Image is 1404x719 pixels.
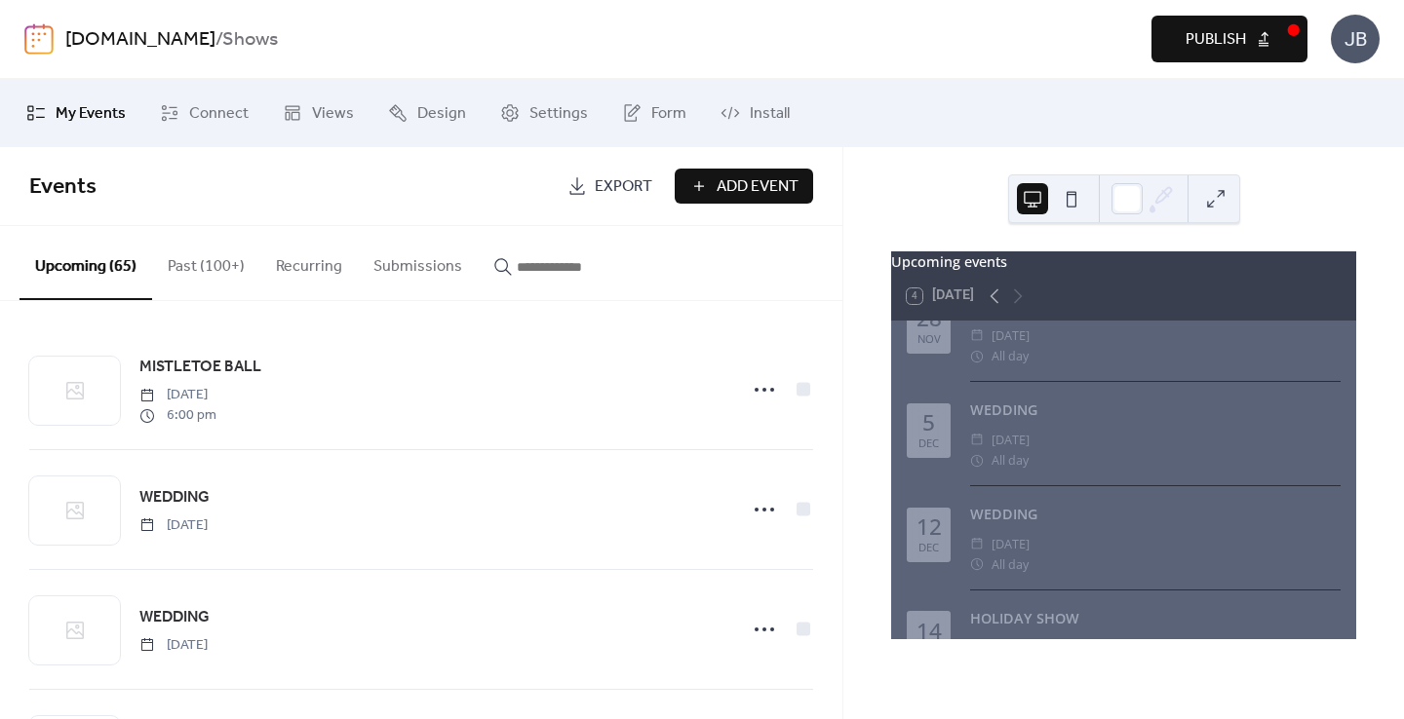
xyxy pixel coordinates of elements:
div: WEDDING [970,399,1341,421]
span: My Events [56,102,126,126]
b: / [215,21,222,58]
a: My Events [12,87,140,139]
span: [DATE] [992,430,1030,450]
span: Design [417,102,466,126]
div: ​ [970,325,984,346]
div: ​ [970,346,984,366]
a: Connect [145,87,263,139]
a: HOLIDAY SHOW [970,609,1079,627]
a: MISTLETOE BALL [139,355,261,380]
a: Export [553,169,667,204]
a: WEDDING [139,485,210,511]
span: [DATE] [992,534,1030,554]
span: Export [595,175,652,199]
button: Add Event [675,169,813,204]
a: Views [268,87,369,139]
div: WEDDING [970,504,1341,525]
span: Add Event [717,175,799,199]
div: 14 [916,621,942,643]
b: Shows [222,21,278,58]
img: logo [24,23,54,55]
button: Recurring [260,226,358,298]
span: Publish [1186,28,1246,52]
button: Publish [1151,16,1307,62]
a: WEDDING [139,605,210,630]
div: Dec [918,542,939,552]
div: Nov [917,333,941,344]
button: Past (100+) [152,226,260,298]
span: [DATE] [139,515,208,536]
div: ​ [970,637,984,658]
span: All day [992,450,1029,471]
div: 12 [916,516,942,539]
div: Dec [918,437,939,448]
span: MISTLETOE BALL [139,356,261,379]
button: Upcoming (65) [19,226,152,300]
span: Form [651,102,686,126]
span: [DATE] - [DATE] [992,637,1077,658]
span: Events [29,166,97,208]
span: Connect [189,102,249,126]
div: 28 [916,308,942,330]
a: Form [607,87,701,139]
span: [DATE] [139,385,216,405]
div: Upcoming events [891,251,1356,273]
span: 6:00 pm [139,405,216,426]
div: ​ [970,430,984,450]
button: Submissions [358,226,478,298]
div: JB [1331,15,1380,63]
div: ​ [970,534,984,554]
div: ​ [970,450,984,471]
span: Settings [529,102,588,126]
span: [DATE] [992,325,1030,346]
span: WEDDING [139,486,210,510]
span: Install [750,102,790,126]
a: [DOMAIN_NAME] [65,21,215,58]
a: Design [373,87,481,139]
a: Install [706,87,804,139]
div: 5 [922,412,935,435]
span: Views [312,102,354,126]
a: Settings [486,87,603,139]
span: [DATE] [139,635,208,656]
div: ​ [970,554,984,575]
span: All day [992,554,1029,575]
span: All day [992,346,1029,366]
span: WEDDING [139,606,210,629]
